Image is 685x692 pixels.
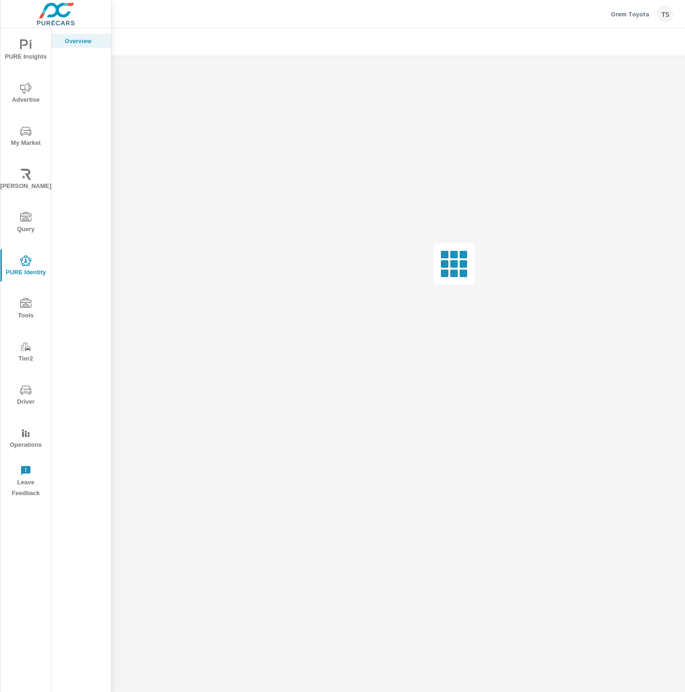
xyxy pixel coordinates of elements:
span: Query [3,212,48,235]
span: My Market [3,126,48,149]
span: [PERSON_NAME] [3,169,48,192]
div: TS [657,6,674,23]
span: PURE Identity [3,255,48,278]
div: Overview [52,34,111,48]
span: PURE Insights [3,39,48,62]
span: Advertise [3,83,48,105]
span: Tools [3,298,48,321]
span: Tier2 [3,341,48,364]
p: Orem Toyota [611,10,649,18]
div: nav menu [0,28,51,503]
p: Overview [65,36,104,45]
span: Operations [3,428,48,451]
span: Driver [3,384,48,407]
span: Leave Feedback [3,465,48,499]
